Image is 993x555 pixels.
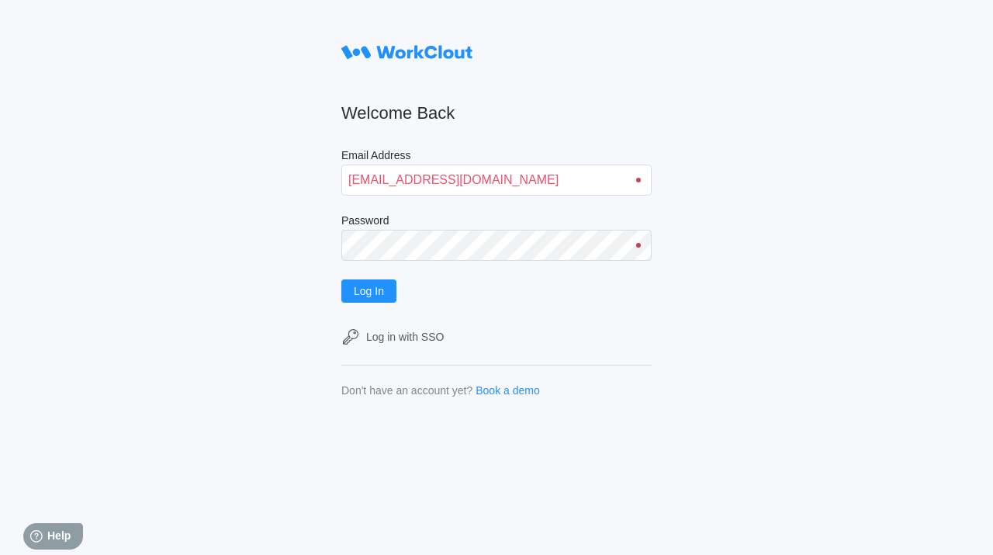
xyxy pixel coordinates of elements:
span: Log In [354,286,384,297]
h2: Welcome Back [341,102,652,124]
a: Log in with SSO [341,328,652,346]
a: Book a demo [476,384,540,397]
label: Email Address [341,149,652,165]
div: Log in with SSO [366,331,444,343]
input: Enter your email [341,165,652,196]
button: Log In [341,279,396,303]
div: Don't have an account yet? [341,384,472,397]
label: Password [341,214,652,230]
